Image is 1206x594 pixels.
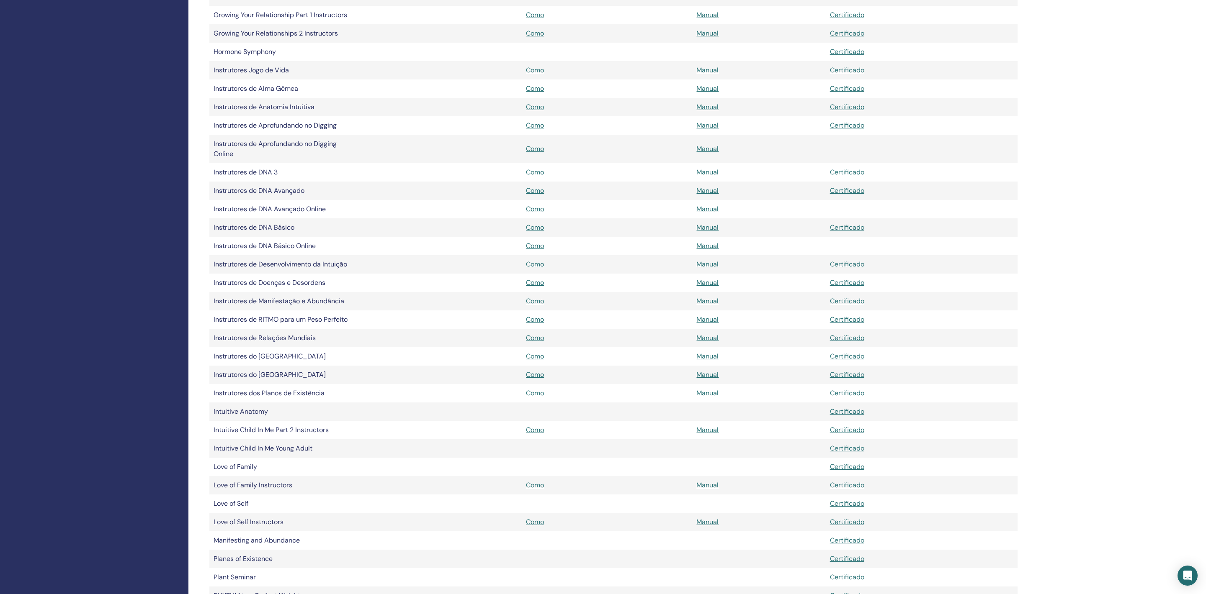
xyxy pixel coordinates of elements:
a: Manual [696,102,719,111]
a: Como [526,223,544,232]
a: Certificado [830,260,864,269]
a: Como [526,389,544,397]
a: Certificado [830,278,864,287]
a: Certificado [830,370,864,379]
a: Certificado [830,297,864,305]
td: Instrutores de DNA Básico Online [209,237,360,255]
a: Certificado [830,352,864,361]
a: Manual [696,333,719,342]
a: Manual [696,278,719,287]
a: Certificado [830,333,864,342]
a: Certificado [830,223,864,232]
a: Manual [696,186,719,195]
a: Como [526,241,544,250]
a: Manual [696,260,719,269]
a: Certificado [830,444,864,453]
a: Manual [696,168,719,177]
a: Certificado [830,84,864,93]
td: Instrutores de DNA Básico [209,218,360,237]
a: Certificado [830,407,864,416]
a: Manual [696,481,719,489]
a: Certificado [830,462,864,471]
a: Certificado [830,168,864,177]
a: Manual [696,425,719,434]
td: Hormone Symphony [209,43,360,61]
a: Certificado [830,29,864,38]
a: Manual [696,352,719,361]
a: Como [526,10,544,19]
a: Manual [696,389,719,397]
div: Open Intercom Messenger [1178,566,1198,586]
td: Instrutores Jogo de Vida [209,61,360,79]
a: Certificado [830,102,864,111]
td: Manifesting and Abundance [209,531,360,550]
a: Certificado [830,425,864,434]
a: Como [526,144,544,153]
a: Como [526,297,544,305]
a: Certificado [830,499,864,508]
td: Instrutores de Doenças e Desordens [209,274,360,292]
td: Instrutores do [GEOGRAPHIC_DATA] [209,366,360,384]
a: Como [526,205,544,213]
a: Certificado [830,389,864,397]
a: Manual [696,29,719,38]
td: Instrutores de DNA Avançado [209,182,360,200]
td: Instrutores de Alma Gêmea [209,79,360,98]
a: Como [526,260,544,269]
td: Instrutores de RITMO para um Peso Perfeito [209,310,360,329]
a: Certificado [830,66,864,74]
a: Como [526,168,544,177]
td: Intuitive Anatomy [209,402,360,421]
a: Certificado [830,47,864,56]
a: Como [526,121,544,130]
a: Certificado [830,536,864,545]
a: Como [526,425,544,434]
a: Como [526,352,544,361]
a: Como [526,517,544,526]
a: Manual [696,10,719,19]
a: Como [526,370,544,379]
td: Instrutores de Aprofundando no Digging Online [209,135,360,163]
td: Love of Family [209,458,360,476]
td: Planes of Existence [209,550,360,568]
a: Como [526,186,544,195]
a: Certificado [830,121,864,130]
a: Como [526,102,544,111]
a: Como [526,84,544,93]
td: Growing Your Relationship Part 1 Instructors [209,6,360,24]
td: Instrutores de Anatomia Intuitiva [209,98,360,116]
a: Certificado [830,517,864,526]
a: Como [526,333,544,342]
td: Instrutores de DNA 3 [209,163,360,182]
td: Intuitive Child In Me Young Adult [209,439,360,458]
a: Certificado [830,481,864,489]
td: Intuitive Child In Me Part 2 Instructors [209,421,360,439]
a: Como [526,66,544,74]
a: Certificado [830,10,864,19]
td: Instrutores do [GEOGRAPHIC_DATA] [209,347,360,366]
td: Instrutores de Manifestação e Abundância [209,292,360,310]
td: Instrutores de DNA Avançado Online [209,200,360,218]
a: Como [526,278,544,287]
td: Instrutores de Relações Mundiais [209,329,360,347]
a: Certificado [830,186,864,195]
a: Manual [696,517,719,526]
a: Como [526,481,544,489]
a: Manual [696,241,719,250]
a: Manual [696,121,719,130]
a: Como [526,315,544,324]
td: Plant Seminar [209,568,360,586]
a: Como [526,29,544,38]
a: Manual [696,84,719,93]
td: Love of Self [209,494,360,513]
a: Certificado [830,573,864,581]
a: Manual [696,205,719,213]
td: Love of Family Instructors [209,476,360,494]
a: Certificado [830,554,864,563]
a: Certificado [830,315,864,324]
td: Growing Your Relationships 2 Instructors [209,24,360,43]
a: Manual [696,370,719,379]
td: Instrutores de Desenvolvimento da Intuição [209,255,360,274]
a: Manual [696,66,719,74]
td: Love of Self Instructors [209,513,360,531]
